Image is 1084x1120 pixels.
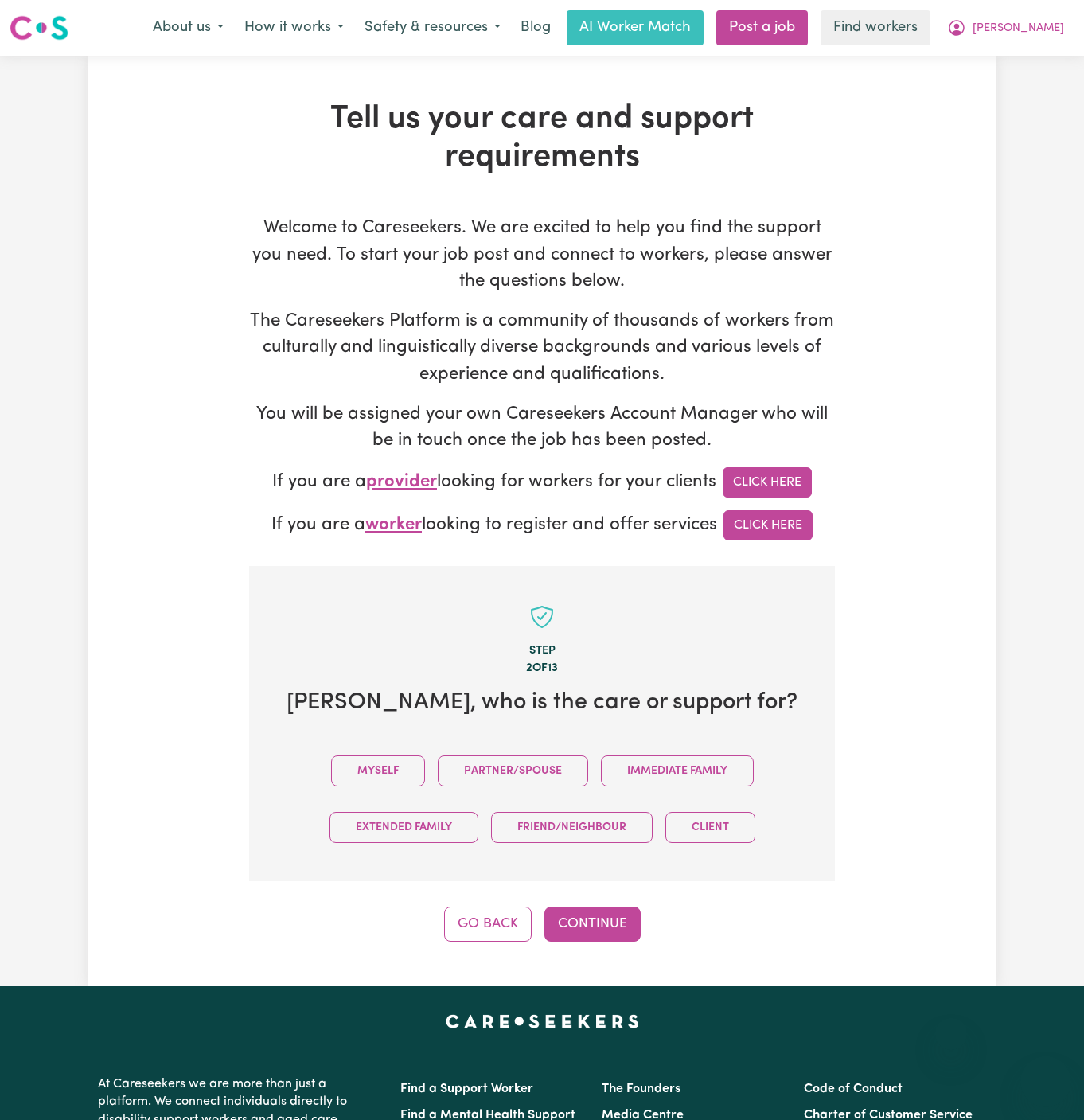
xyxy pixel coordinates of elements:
button: Friend/Neighbour [491,812,653,843]
span: worker [365,516,422,534]
p: The Careseekers Platform is a community of thousands of workers from culturally and linguisticall... [249,308,835,388]
a: Find a Support Worker [400,1083,533,1095]
p: Welcome to Careseekers. We are excited to help you find the support you need. To start your job p... [249,215,835,295]
button: About us [142,11,234,45]
button: Go Back [444,907,532,942]
div: Step [275,642,809,660]
p: If you are a looking to register and offer services [249,510,835,540]
button: Extended Family [329,812,478,843]
p: If you are a looking for workers for your clients [249,467,835,498]
button: Client [665,812,755,843]
a: Careseekers home page [446,1015,639,1028]
div: 2 of 13 [275,659,809,677]
iframe: Close message [935,1018,967,1050]
a: The Founders [602,1083,680,1095]
button: Continue [544,907,641,942]
button: Safety & resources [354,11,511,45]
p: You will be assigned your own Careseekers Account Manager who will be in touch once the job has b... [249,401,835,455]
span: provider [366,473,437,491]
a: Find workers [821,10,930,45]
a: Click Here [723,510,813,540]
h1: Tell us your care and support requirements [249,100,835,177]
a: Careseekers logo [10,10,68,46]
h2: [PERSON_NAME] , who is the care or support for? [275,689,809,717]
a: Blog [511,10,560,45]
iframe: Button to launch messaging window [1020,1056,1071,1107]
a: Post a job [716,10,808,45]
button: Immediate Family [601,755,754,786]
button: Partner/Spouse [438,755,588,786]
a: AI Worker Match [567,10,704,45]
img: Careseekers logo [10,14,68,42]
button: My Account [937,11,1074,45]
span: [PERSON_NAME] [973,20,1064,37]
a: Code of Conduct [804,1083,903,1095]
button: How it works [234,11,354,45]
a: Click Here [723,467,812,498]
button: Myself [331,755,425,786]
